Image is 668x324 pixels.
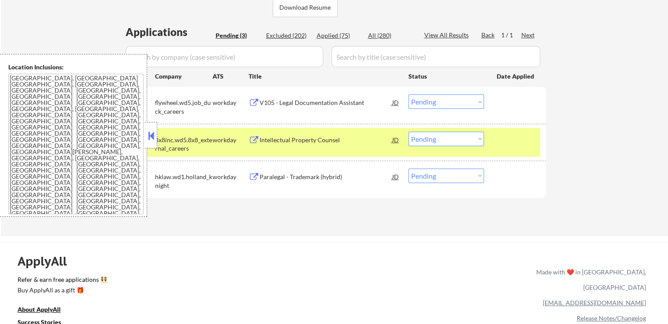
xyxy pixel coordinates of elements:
div: Applications [126,27,213,37]
div: ApplyAll [18,254,77,269]
a: Release Notes/Changelog [577,314,646,322]
div: Applied (75) [317,31,361,40]
div: JD [391,94,400,110]
div: JD [391,132,400,148]
u: About ApplyAll [18,306,61,313]
div: Intellectual Property Counsel [260,136,392,144]
div: hklaw.wd1.holland_knight [155,173,213,190]
div: workday [213,136,249,144]
div: JD [391,169,400,184]
input: Search by company (case sensitive) [126,46,323,67]
div: workday [213,173,249,181]
a: [EMAIL_ADDRESS][DOMAIN_NAME] [543,299,646,306]
div: Paralegal - Trademark (hybrid) [260,173,392,181]
div: V105 - Legal Documentation Assistant [260,98,392,107]
div: Buy ApplyAll as a gift 🎁 [18,287,105,293]
a: Refer & earn free applications 👯‍♀️ [18,277,353,286]
input: Search by title (case sensitive) [332,46,540,67]
div: workday [213,98,249,107]
div: Next [521,31,535,40]
a: Buy ApplyAll as a gift 🎁 [18,286,105,297]
div: Title [249,72,400,81]
div: 8x8inc.wd5.8x8_external_careers [155,136,213,153]
div: Excluded (202) [266,31,310,40]
div: flywheel.wd5.job_duck_careers [155,98,213,115]
div: Location Inclusions: [8,63,144,72]
div: Pending (3) [216,31,260,40]
div: Status [408,68,484,84]
a: About ApplyAll [18,305,73,316]
div: View All Results [424,31,471,40]
div: Company [155,72,213,81]
div: All (280) [368,31,412,40]
div: 1 / 1 [501,31,521,40]
div: ATS [213,72,249,81]
div: Back [481,31,495,40]
div: Date Applied [497,72,535,81]
div: Made with ❤️ in [GEOGRAPHIC_DATA], [GEOGRAPHIC_DATA] [533,264,646,295]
